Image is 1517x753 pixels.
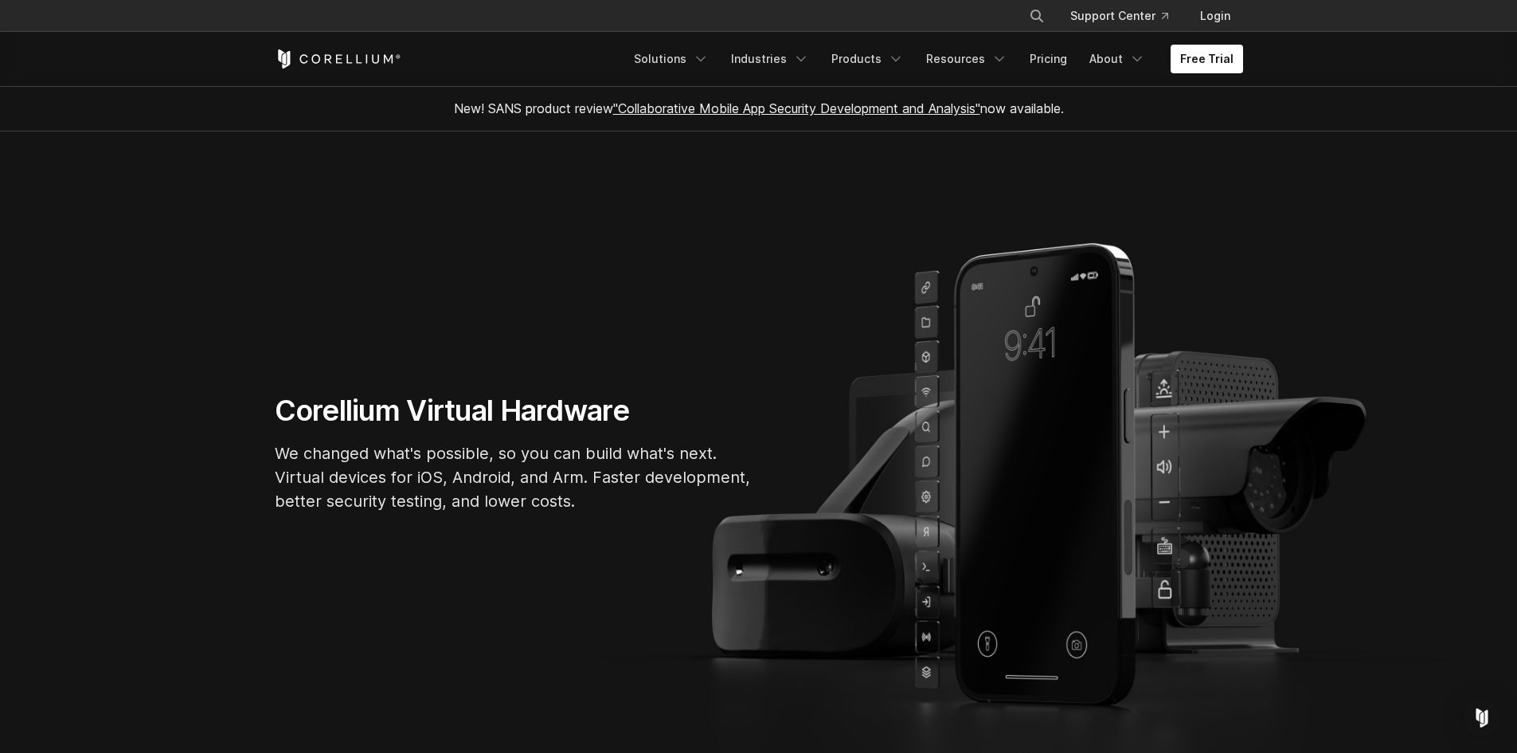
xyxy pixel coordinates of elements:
[1010,2,1243,30] div: Navigation Menu
[1463,699,1501,737] div: Open Intercom Messenger
[275,441,753,513] p: We changed what's possible, so you can build what's next. Virtual devices for iOS, Android, and A...
[721,45,819,73] a: Industries
[1020,45,1077,73] a: Pricing
[1058,2,1181,30] a: Support Center
[275,393,753,429] h1: Corellium Virtual Hardware
[1171,45,1243,73] a: Free Trial
[1022,2,1051,30] button: Search
[624,45,718,73] a: Solutions
[917,45,1017,73] a: Resources
[275,49,401,69] a: Corellium Home
[624,45,1243,73] div: Navigation Menu
[1080,45,1155,73] a: About
[822,45,913,73] a: Products
[613,100,980,116] a: "Collaborative Mobile App Security Development and Analysis"
[454,100,1064,116] span: New! SANS product review now available.
[1187,2,1243,30] a: Login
